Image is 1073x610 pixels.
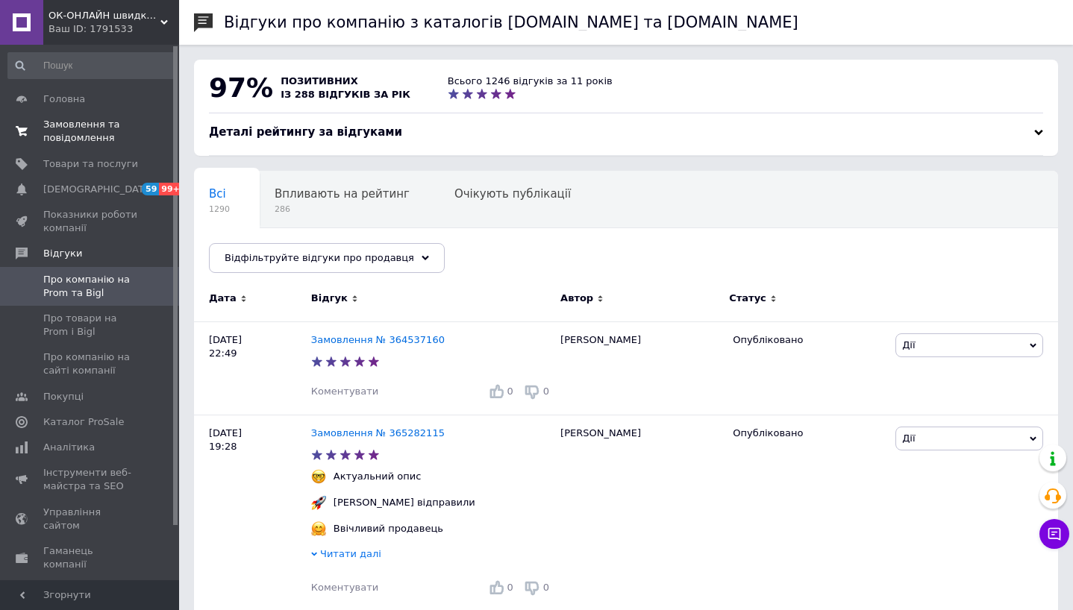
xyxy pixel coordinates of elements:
span: Дії [902,433,915,444]
div: [PERSON_NAME] відправили [330,496,479,509]
input: Пошук [7,52,176,79]
span: Інструменти веб-майстра та SEO [43,466,138,493]
span: 99+ [159,183,184,195]
span: 0 [507,582,513,593]
span: позитивних [281,75,358,87]
span: Коментувати [311,582,378,593]
div: Опубліковано [733,333,884,347]
span: Замовлення та повідомлення [43,118,138,145]
span: Відгук [311,292,348,305]
span: 0 [543,582,549,593]
div: Ваш ID: 1791533 [49,22,179,36]
span: 59 [142,183,159,195]
div: Всього 1246 відгуків за 11 років [448,75,613,88]
span: Показники роботи компанії [43,208,138,235]
span: Очікують публікації [454,187,571,201]
span: Про товари на Prom і Bigl [43,312,138,339]
span: Відфільтруйте відгуки про продавця [225,252,414,263]
span: Автор [560,292,593,305]
div: Опубліковано [733,427,884,440]
div: Опубліковані без коментаря [194,228,390,285]
span: Управління сайтом [43,506,138,532]
span: Гаманець компанії [43,544,138,571]
span: Покупці [43,390,84,403]
span: 97% [209,72,273,103]
span: Коментувати [311,386,378,397]
span: Впливають на рейтинг [275,187,410,201]
h1: Відгуки про компанію з каталогів [DOMAIN_NAME] та [DOMAIN_NAME] [224,13,798,31]
div: Коментувати [311,581,378,594]
div: Деталі рейтингу за відгуками [209,125,1043,140]
span: Статус [729,292,766,305]
div: [DATE] 22:49 [194,321,311,415]
div: Читати далі [311,547,553,565]
span: Про компанію на сайті компанії [43,350,138,377]
a: Замовлення № 364537160 [311,334,445,345]
span: із 288 відгуків за рік [281,89,410,100]
img: :hugging_face: [311,521,326,536]
span: Товари та послуги [43,157,138,171]
span: Відгуки [43,247,82,260]
div: [PERSON_NAME] [553,321,725,415]
button: Чат з покупцем [1039,519,1069,549]
span: ОК-ОНЛАЙН швидко та якісно [49,9,160,22]
div: Ввічливий продавець [330,522,447,535]
span: 0 [507,386,513,397]
span: Про компанію на Prom та Bigl [43,273,138,300]
span: Всі [209,187,226,201]
span: Головна [43,92,85,106]
span: Деталі рейтингу за відгуками [209,125,402,139]
span: Аналітика [43,441,95,454]
span: Опубліковані без комен... [209,244,360,257]
div: Актуальний опис [330,470,425,483]
span: Каталог ProSale [43,415,124,429]
img: :rocket: [311,495,326,510]
span: 0 [543,386,549,397]
span: Читати далі [320,548,381,559]
div: Коментувати [311,385,378,398]
a: Замовлення № 365282115 [311,427,445,438]
img: :nerd_face: [311,469,326,484]
span: Дії [902,339,915,350]
span: [DEMOGRAPHIC_DATA] [43,183,154,196]
span: 1290 [209,204,230,215]
span: Дата [209,292,237,305]
span: 286 [275,204,410,215]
